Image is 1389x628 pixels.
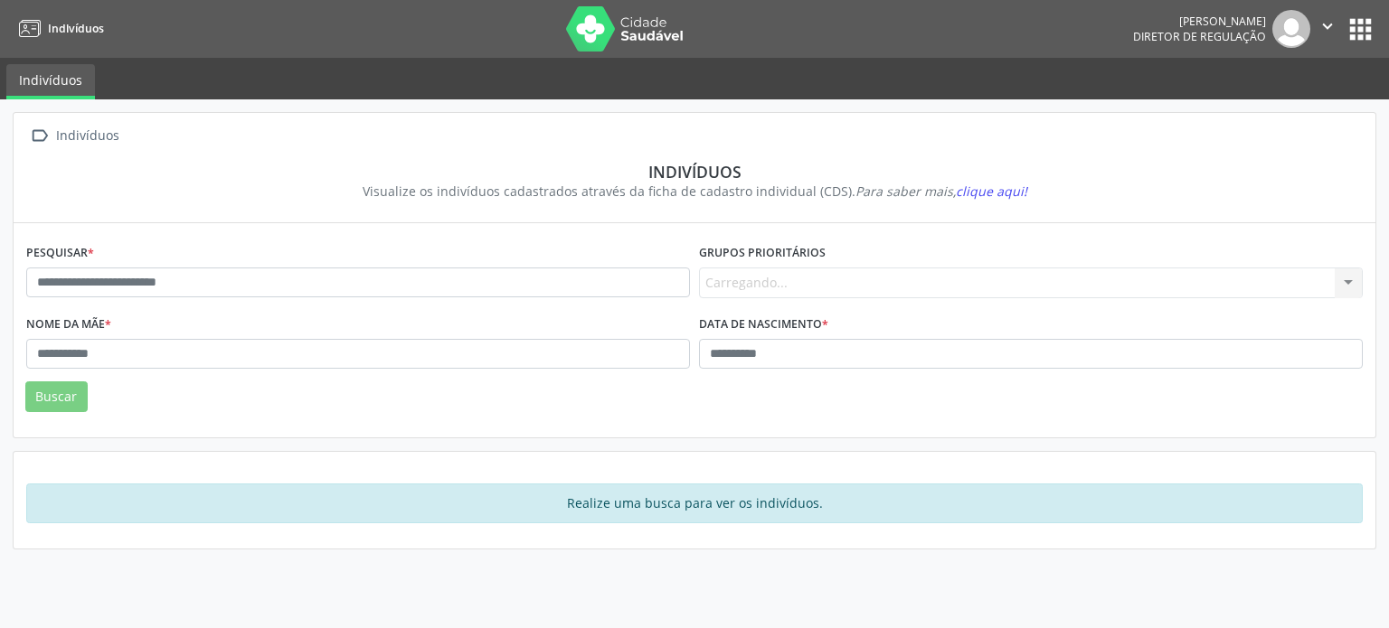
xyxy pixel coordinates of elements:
[39,182,1350,201] div: Visualize os indivíduos cadastrados através da ficha de cadastro individual (CDS).
[1272,10,1310,48] img: img
[1345,14,1376,45] button: apps
[25,381,88,412] button: Buscar
[26,239,94,267] label: Pesquisar
[6,64,95,99] a: Indivíduos
[39,162,1350,182] div: Indivíduos
[48,21,104,36] span: Indivíduos
[26,123,52,149] i: 
[855,183,1027,200] i: Para saber mais,
[956,183,1027,200] span: clique aqui!
[699,311,828,339] label: Data de nascimento
[1318,16,1337,36] i: 
[1133,29,1266,44] span: Diretor de regulação
[13,14,104,43] a: Indivíduos
[26,123,122,149] a:  Indivíduos
[1133,14,1266,29] div: [PERSON_NAME]
[52,123,122,149] div: Indivíduos
[699,239,826,267] label: Grupos prioritários
[1310,10,1345,48] button: 
[26,483,1363,523] div: Realize uma busca para ver os indivíduos.
[26,311,111,339] label: Nome da mãe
